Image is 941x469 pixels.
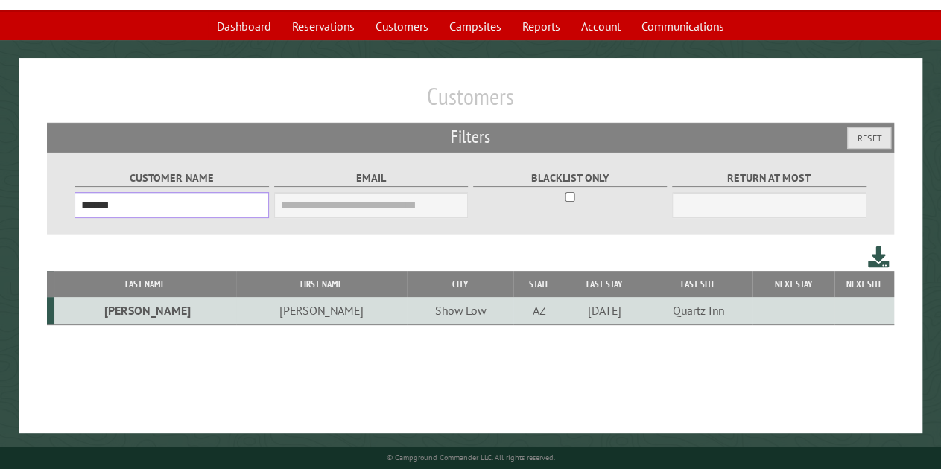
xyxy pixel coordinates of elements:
[513,271,564,297] th: State
[440,12,510,40] a: Campsites
[672,170,866,187] label: Return at most
[513,12,569,40] a: Reports
[752,271,834,297] th: Next Stay
[208,12,280,40] a: Dashboard
[236,297,407,325] td: [PERSON_NAME]
[407,271,513,297] th: City
[54,297,236,325] td: [PERSON_NAME]
[47,123,894,151] h2: Filters
[367,12,437,40] a: Customers
[644,297,752,325] td: Quartz Inn
[565,271,644,297] th: Last Stay
[567,303,641,318] div: [DATE]
[868,243,890,271] a: Download this customer list (.csv)
[236,271,407,297] th: First Name
[75,170,269,187] label: Customer Name
[513,297,564,325] td: AZ
[834,271,894,297] th: Next Site
[572,12,630,40] a: Account
[847,127,891,149] button: Reset
[54,271,236,297] th: Last Name
[387,453,555,462] small: © Campground Commander LLC. All rights reserved.
[473,170,668,187] label: Blacklist only
[274,170,469,187] label: Email
[644,271,752,297] th: Last Site
[283,12,364,40] a: Reservations
[407,297,513,325] td: Show Low
[47,82,894,123] h1: Customers
[633,12,733,40] a: Communications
